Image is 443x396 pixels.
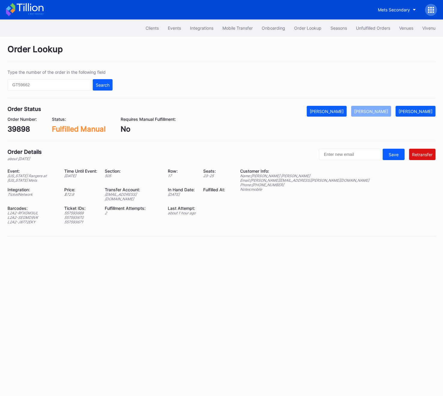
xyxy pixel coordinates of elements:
[105,211,161,215] div: 2
[168,187,196,192] div: In Hand Date:
[307,106,347,117] button: [PERSON_NAME]
[64,168,97,174] div: Time Until Event:
[8,168,57,174] div: Event:
[8,44,435,62] div: Order Lookup
[8,125,37,133] div: 39898
[354,109,388,114] div: [PERSON_NAME]
[399,25,413,31] div: Venues
[422,25,435,31] div: Vivenu
[412,152,432,157] div: Retransfer
[64,220,97,224] div: 557593671
[399,109,432,114] div: [PERSON_NAME]
[330,25,347,31] div: Seasons
[409,149,435,160] button: Retransfer
[290,22,326,34] button: Order Lookup
[64,215,97,220] div: 557593670
[168,168,196,174] div: Row:
[351,22,395,34] button: Unfulfilled Orders
[8,149,42,155] div: Order Details
[8,174,57,183] div: [US_STATE] Rangers at [US_STATE] Mets
[356,25,390,31] div: Unfulfilled Orders
[8,211,57,215] div: L2A2-RFXGM3UL
[121,117,176,122] div: Requires Manual Fulfillment:
[168,192,196,197] div: [DATE]
[105,192,161,201] div: [EMAIL_ADDRESS][DOMAIN_NAME]
[418,22,440,34] button: Vivenu
[395,22,418,34] button: Venues
[190,25,213,31] div: Integrations
[203,168,225,174] div: Seats:
[64,206,97,211] div: Ticket IDs:
[240,183,369,187] div: Phone: [PHONE_NUMBER]
[105,206,161,211] div: Fulfillment Attempts:
[8,70,113,75] div: Type the number of the order in the following field
[8,79,91,91] input: GT59662
[105,168,161,174] div: Section:
[8,187,57,192] div: Integration:
[383,149,405,160] button: Save
[262,25,285,31] div: Onboarding
[64,192,97,197] div: $ 72.9
[8,220,57,224] div: L2A2-J8772EKY
[326,22,351,34] button: Seasons
[185,22,218,34] button: Integrations
[8,206,57,211] div: Barcodes:
[64,211,97,215] div: 557593669
[396,106,435,117] button: [PERSON_NAME]
[64,187,97,192] div: Price:
[240,187,369,192] div: Notes: mobile
[96,82,110,88] div: Search
[64,174,97,178] div: [DATE]
[168,206,196,211] div: Last Attempt:
[240,178,369,183] div: Email: [PERSON_NAME][EMAIL_ADDRESS][PERSON_NAME][DOMAIN_NAME]
[310,109,344,114] div: [PERSON_NAME]
[121,125,176,133] div: No
[52,117,106,122] div: Status:
[105,174,161,178] div: 505
[52,125,106,133] div: Fulfilled Manual
[203,174,225,178] div: 23 - 25
[222,25,253,31] div: Mobile Transfer
[240,168,369,174] div: Customer Info:
[319,149,381,160] input: Enter new email
[218,22,257,34] button: Mobile Transfer
[163,22,185,34] button: Events
[168,174,196,178] div: 17
[378,7,410,12] div: Mets Secondary
[8,117,37,122] div: Order Number:
[240,174,369,178] div: Name: [PERSON_NAME] [PERSON_NAME]
[294,25,321,31] div: Order Lookup
[168,211,196,215] div: about 1 hour ago
[203,187,225,192] div: Fulfilled At:
[8,215,57,220] div: L2A2-SEGMD9VK
[8,156,42,161] div: about [DATE]
[146,25,159,31] div: Clients
[168,25,181,31] div: Events
[373,4,420,15] button: Mets Secondary
[8,192,57,197] div: TicketNetwork
[8,106,41,112] div: Order Status
[257,22,290,34] button: Onboarding
[105,187,161,192] div: Transfer Account:
[351,106,391,117] button: [PERSON_NAME]
[93,79,113,91] button: Search
[389,152,399,157] div: Save
[141,22,163,34] button: Clients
